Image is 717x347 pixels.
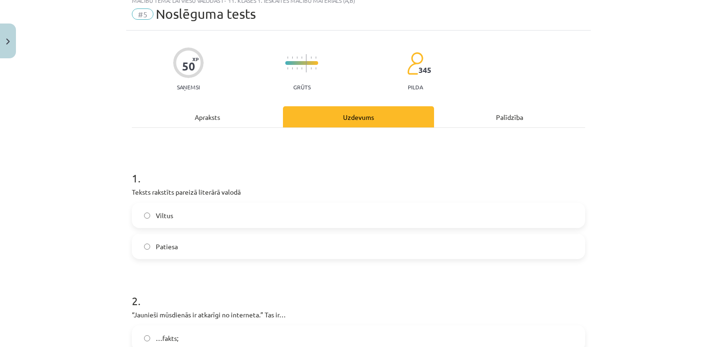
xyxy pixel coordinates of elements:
[408,84,423,90] p: pilda
[173,84,204,90] p: Saņemsi
[156,242,178,252] span: Patiesa
[297,67,297,70] img: icon-short-line-57e1e144782c952c97e751825c79c345078a6d821885a25fce030b3d8c18986b.svg
[293,84,311,90] p: Grūts
[144,213,150,219] input: Viltus
[287,67,288,70] img: icon-short-line-57e1e144782c952c97e751825c79c345078a6d821885a25fce030b3d8c18986b.svg
[132,155,585,184] h1: 1 .
[292,67,293,70] img: icon-short-line-57e1e144782c952c97e751825c79c345078a6d821885a25fce030b3d8c18986b.svg
[132,278,585,307] h1: 2 .
[311,67,312,70] img: icon-short-line-57e1e144782c952c97e751825c79c345078a6d821885a25fce030b3d8c18986b.svg
[144,244,150,250] input: Patiesa
[287,56,288,59] img: icon-short-line-57e1e144782c952c97e751825c79c345078a6d821885a25fce030b3d8c18986b.svg
[301,67,302,70] img: icon-short-line-57e1e144782c952c97e751825c79c345078a6d821885a25fce030b3d8c18986b.svg
[434,106,585,127] div: Palīdzība
[156,333,178,343] span: …fakts;
[144,335,150,341] input: …fakts;
[182,60,195,73] div: 50
[419,66,431,74] span: 345
[132,8,153,20] span: #5
[132,106,283,127] div: Apraksts
[407,52,423,75] img: students-c634bb4e5e11cddfef0936a35e636f08e4e9abd3cc4e673bd6f9a4125e45ecb1.svg
[301,56,302,59] img: icon-short-line-57e1e144782c952c97e751825c79c345078a6d821885a25fce030b3d8c18986b.svg
[192,56,198,62] span: XP
[292,56,293,59] img: icon-short-line-57e1e144782c952c97e751825c79c345078a6d821885a25fce030b3d8c18986b.svg
[297,56,297,59] img: icon-short-line-57e1e144782c952c97e751825c79c345078a6d821885a25fce030b3d8c18986b.svg
[311,56,312,59] img: icon-short-line-57e1e144782c952c97e751825c79c345078a6d821885a25fce030b3d8c18986b.svg
[132,310,585,320] p: “Jaunieši mūsdienās ir atkarīgi no interneta.” Tas ir…
[156,211,173,221] span: Viltus
[6,39,10,45] img: icon-close-lesson-0947bae3869378f0d4975bcd49f059093ad1ed9edebbc8119c70593378902aed.svg
[132,187,585,197] p: Teksts rakstīts pareizā literārā valodā
[156,6,256,22] span: Noslēguma tests
[283,106,434,127] div: Uzdevums
[306,54,307,72] img: icon-long-line-d9ea69661e0d244f92f715978eff75569469978d946b2353a9bb055b3ed8787d.svg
